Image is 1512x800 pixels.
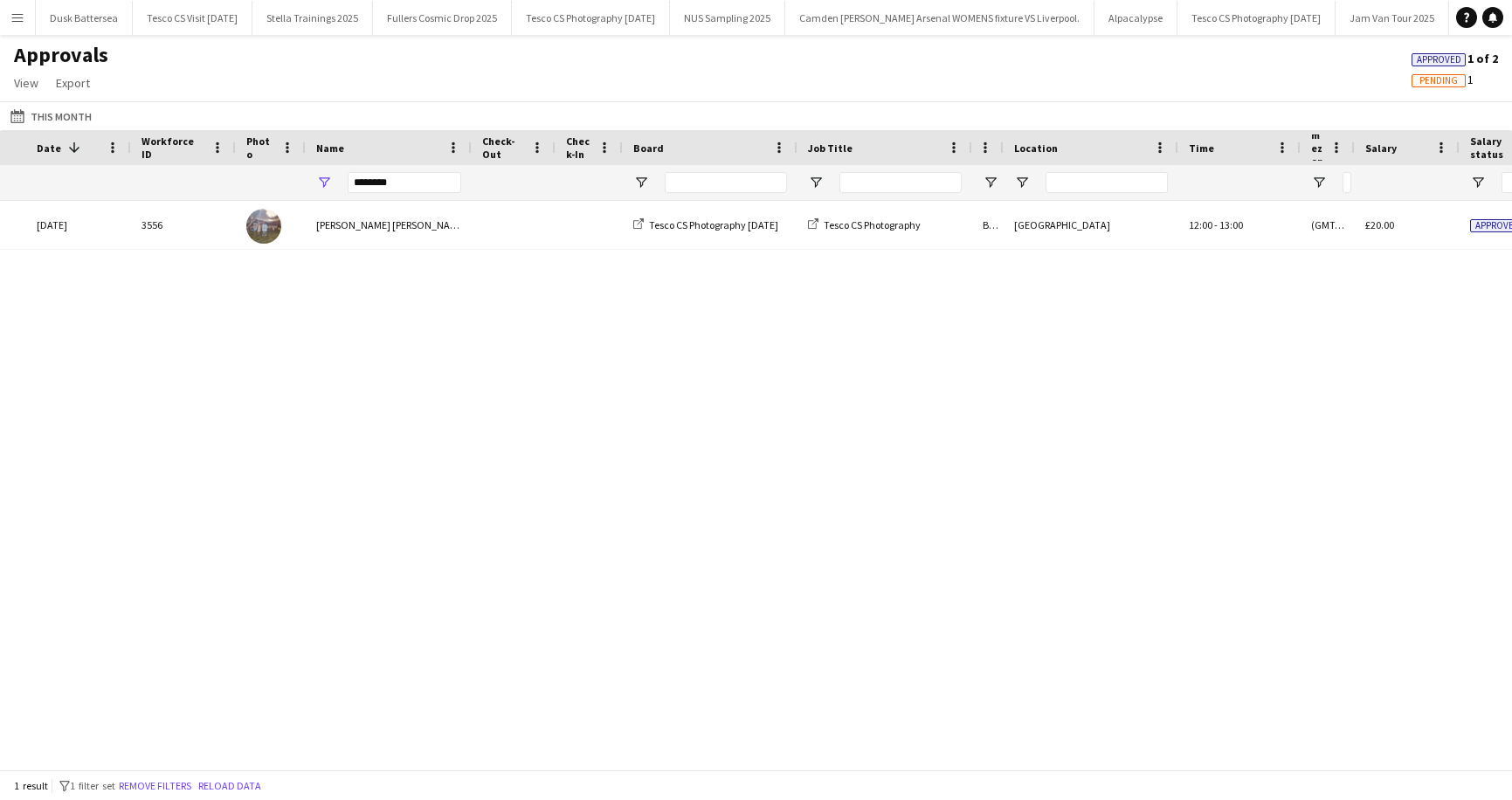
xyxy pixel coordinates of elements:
[373,1,512,35] button: Fullers Cosmic Drop 2025
[142,134,204,161] span: Workforce ID
[133,1,252,35] button: Tesco CS Visit [DATE]
[633,141,664,155] span: Board
[246,134,274,161] span: Photo
[1365,141,1397,155] span: Salary
[785,1,1094,35] button: Camden [PERSON_NAME] Arsenal WOMENS fixture VS Liverpool.
[808,218,921,231] a: Tesco CS Photography
[1004,201,1178,249] div: [GEOGRAPHIC_DATA]
[1014,175,1030,190] button: Open Filter Menu
[1343,172,1351,193] input: Timezone Filter Input
[1046,172,1168,193] input: Location Filter Input
[49,72,97,94] a: Export
[1189,141,1214,155] span: Time
[36,1,133,35] button: Dusk Battersea
[670,1,785,35] button: NUS Sampling 2025
[1214,218,1218,231] span: -
[7,72,45,94] a: View
[252,1,373,35] button: Stella Trainings 2025
[1014,141,1058,155] span: Location
[839,172,962,193] input: Job Title Filter Input
[115,776,195,796] button: Remove filters
[983,175,998,190] button: Open Filter Menu
[1412,72,1474,87] span: 1
[131,201,236,249] div: 3556
[512,1,670,35] button: Tesco CS Photography [DATE]
[808,141,853,155] span: Job Title
[348,172,461,193] input: Name Filter Input
[1470,175,1486,190] button: Open Filter Menu
[56,75,90,91] span: Export
[633,175,649,190] button: Open Filter Menu
[1412,51,1498,66] span: 1 of 2
[1419,75,1458,86] span: Pending
[14,75,38,91] span: View
[633,218,778,231] a: Tesco CS Photography [DATE]
[306,201,472,249] div: [PERSON_NAME] [PERSON_NAME]
[246,209,281,244] img: Jessica Kate Clements
[665,172,787,193] input: Board Filter Input
[1417,54,1461,66] span: Approved
[649,218,778,231] span: Tesco CS Photography [DATE]
[37,141,61,155] span: Date
[1189,218,1212,231] span: 12:00
[195,776,265,796] button: Reload data
[7,106,95,127] button: This Month
[808,175,824,190] button: Open Filter Menu
[1336,1,1449,35] button: Jam Van Tour 2025
[1365,218,1394,231] span: £20.00
[824,218,921,231] span: Tesco CS Photography
[316,141,344,155] span: Name
[1219,218,1243,231] span: 13:00
[1177,1,1336,35] button: Tesco CS Photography [DATE]
[1311,175,1327,190] button: Open Filter Menu
[566,134,591,161] span: Check-In
[482,134,524,161] span: Check-Out
[26,201,131,249] div: [DATE]
[316,175,332,190] button: Open Filter Menu
[972,201,1004,249] div: Brand Ambassador
[1301,201,1355,249] div: (GMT/BST) [GEOGRAPHIC_DATA]
[70,779,115,792] span: 1 filter set
[1311,115,1323,181] span: Timezone
[1094,1,1177,35] button: Alpacalypse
